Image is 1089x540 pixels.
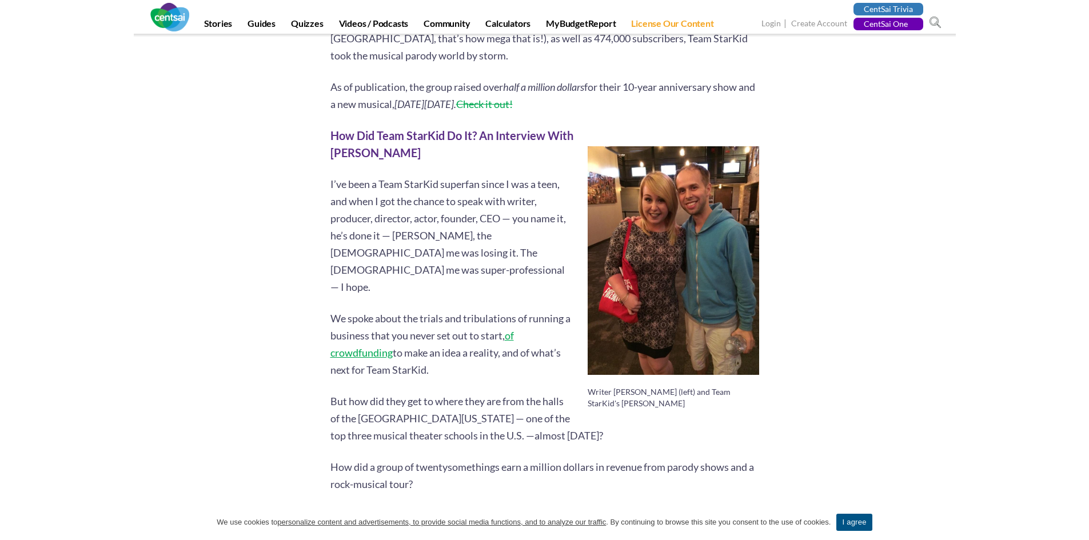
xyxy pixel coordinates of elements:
[417,18,477,34] a: Community
[588,375,759,409] figcaption: Writer [PERSON_NAME] (left) and Team StarKid's [PERSON_NAME]
[332,18,416,34] a: Videos / Podcasts
[330,461,754,490] span: How did a group of twentysomethings earn a million dollars in revenue from parody shows and a roc...
[503,81,584,93] em: half a million dollars
[330,129,573,159] b: How Did Team StarKid Do It? An Interview With [PERSON_NAME]
[456,98,513,110] a: Check it out!
[330,395,603,442] span: But how did they get to where they are from the halls of the [GEOGRAPHIC_DATA][US_STATE] — one of...
[836,514,872,531] a: I agree
[853,18,923,30] a: CentSai One
[277,518,606,526] u: personalize content and advertisements, to provide social media functions, and to analyze our tra...
[791,18,847,30] a: Create Account
[330,15,748,62] span: With 230 million views on their YouTube channel to date (there are 325 million people in [GEOGRAP...
[478,18,537,34] a: Calculators
[150,3,189,31] img: CentSai
[330,178,566,293] span: I’ve been a Team StarKid superfan since I was a teen, and when I got the chance to speak with wri...
[197,18,240,34] a: Stories
[394,98,456,110] em: [DATE][DATE].
[330,312,571,376] span: We spoke about the trials and tribulations of running a business that you never set out to start,...
[624,18,720,34] a: License Our Content
[588,146,759,375] img: Writer Kelly Meehan Brown and Team StarKid's Nick Lang
[761,18,781,30] a: Login
[284,18,330,34] a: Quizzes
[853,3,923,15] a: CentSai Trivia
[539,18,623,34] a: MyBudgetReport
[1069,517,1080,528] a: I agree
[330,329,514,359] a: of crowdfunding
[217,517,831,528] span: We use cookies to . By continuing to browse this site you consent to the use of cookies.
[783,17,789,30] span: |
[241,18,282,34] a: Guides
[330,81,755,110] span: As of publication, the group raised over for their 10-year anniversary show and a new musical,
